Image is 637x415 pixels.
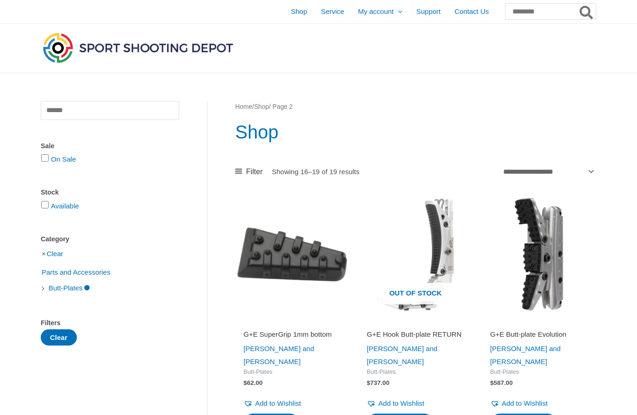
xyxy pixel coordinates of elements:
[246,165,263,179] span: Filter
[500,163,596,180] select: Shop order
[490,345,561,365] a: [PERSON_NAME] and [PERSON_NAME]
[367,345,437,365] a: [PERSON_NAME] and [PERSON_NAME]
[358,197,472,311] a: Out of stock
[235,165,262,179] a: Filter
[235,103,252,110] a: Home
[490,330,587,339] h2: G+E Butt-plate Evolution
[41,316,179,330] div: Filters
[48,283,91,291] a: Butt-Plates
[272,168,359,175] p: Showing 16–19 of 19 results
[367,330,464,339] h2: G+E Hook Butt-plate RETURN
[41,31,235,65] img: Sport Shooting Depot
[235,197,349,311] img: G+E SuperGrip 1mm bottom
[244,330,341,339] h2: G+E SuperGrip 1mm bottom
[365,283,465,304] span: Out of stock
[367,330,464,342] a: G+E Hook Butt-plate RETURN
[490,368,587,376] span: Butt-Plates
[254,103,269,110] a: Shop
[367,368,464,376] span: Butt-Plates
[235,119,596,145] h1: Shop
[490,379,513,386] bdi: 587.00
[48,280,83,296] span: Butt-Plates
[41,154,49,162] input: On Sale
[41,264,111,280] span: Parts and Accessories
[482,197,596,311] img: G+E Butt-plate Evolution
[244,330,341,342] a: G+E SuperGrip 1mm bottom
[490,317,587,328] iframe: Customer reviews powered by Trustpilot
[578,4,596,19] button: Search
[378,399,424,407] span: Add to Wishlist
[358,197,472,311] img: G+E Hook Butt-plate RETURN
[367,379,389,386] bdi: 737.00
[41,186,179,199] div: Stock
[47,250,63,258] a: Clear
[41,201,49,208] input: Available
[41,329,77,346] button: Clear
[490,379,494,386] span: $
[244,379,247,386] span: $
[244,397,301,410] a: Add to Wishlist
[244,379,262,386] bdi: 62.00
[367,379,370,386] span: $
[244,368,341,376] span: Butt-Plates
[51,202,79,210] a: Available
[235,101,596,113] nav: Breadcrumb
[41,139,179,153] div: Sale
[255,399,301,407] span: Add to Wishlist
[490,330,587,342] a: G+E Butt-plate Evolution
[367,397,424,410] a: Add to Wishlist
[244,317,341,328] iframe: Customer reviews powered by Trustpilot
[502,399,548,407] span: Add to Wishlist
[367,317,464,328] iframe: Customer reviews powered by Trustpilot
[51,155,76,163] a: On Sale
[490,397,548,410] a: Add to Wishlist
[244,345,314,365] a: [PERSON_NAME] and [PERSON_NAME]
[41,268,111,276] a: Parts and Accessories
[41,233,179,246] div: Category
